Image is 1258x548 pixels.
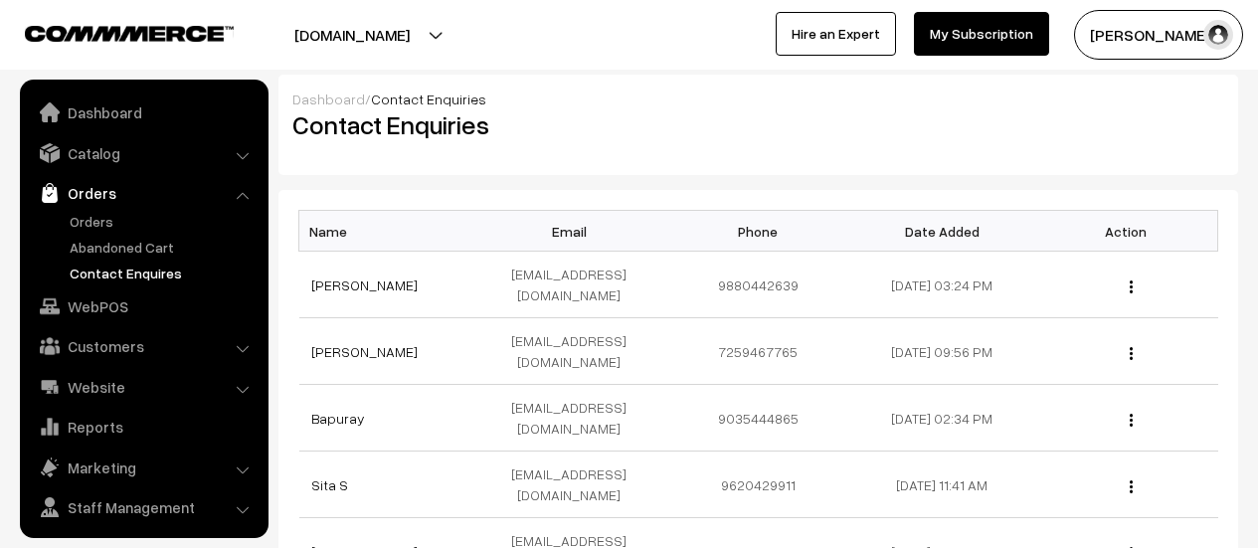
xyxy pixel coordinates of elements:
[65,211,262,232] a: Orders
[482,211,666,252] th: Email
[292,91,365,107] a: Dashboard
[371,91,486,107] span: Contact Enquiries
[666,452,850,518] td: 9620429911
[1034,211,1218,252] th: Action
[1130,280,1133,293] img: Menu
[25,135,262,171] a: Catalog
[914,12,1049,56] a: My Subscription
[850,385,1034,452] td: [DATE] 02:34 PM
[311,343,418,360] a: [PERSON_NAME]
[65,237,262,258] a: Abandoned Cart
[666,318,850,385] td: 7259467765
[311,410,365,427] a: Bapuray
[25,94,262,130] a: Dashboard
[1130,480,1133,493] img: Menu
[25,328,262,364] a: Customers
[25,20,199,44] a: COMMMERCE
[1203,20,1233,50] img: user
[25,489,262,525] a: Staff Management
[850,452,1034,518] td: [DATE] 11:41 AM
[25,369,262,405] a: Website
[776,12,896,56] a: Hire an Expert
[225,10,479,60] button: [DOMAIN_NAME]
[25,409,262,445] a: Reports
[25,288,262,324] a: WebPOS
[482,318,666,385] td: [EMAIL_ADDRESS][DOMAIN_NAME]
[299,211,483,252] th: Name
[482,452,666,518] td: [EMAIL_ADDRESS][DOMAIN_NAME]
[292,89,1224,109] div: /
[1130,347,1133,360] img: Menu
[292,109,744,140] h2: Contact Enquiries
[311,276,418,293] a: [PERSON_NAME]
[666,211,850,252] th: Phone
[1130,414,1133,427] img: Menu
[850,252,1034,318] td: [DATE] 03:24 PM
[1074,10,1243,60] button: [PERSON_NAME]
[25,450,262,485] a: Marketing
[482,252,666,318] td: [EMAIL_ADDRESS][DOMAIN_NAME]
[65,263,262,283] a: Contact Enquires
[666,252,850,318] td: 9880442639
[311,476,348,493] a: Sita S
[666,385,850,452] td: 9035444865
[850,211,1034,252] th: Date Added
[25,175,262,211] a: Orders
[25,26,234,41] img: COMMMERCE
[850,318,1034,385] td: [DATE] 09:56 PM
[482,385,666,452] td: [EMAIL_ADDRESS][DOMAIN_NAME]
